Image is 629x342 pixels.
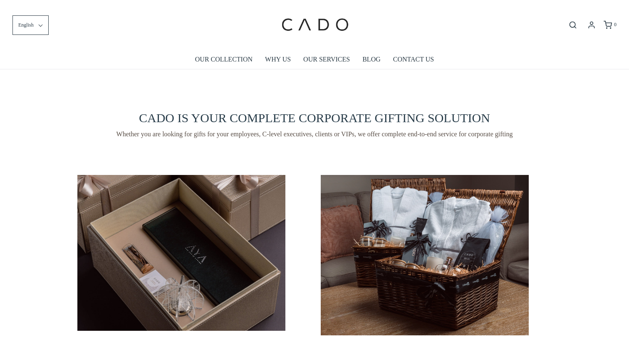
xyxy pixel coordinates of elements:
[565,20,580,30] button: Open search bar
[393,50,434,69] a: CONTACT US
[18,21,34,29] span: English
[362,50,381,69] a: BLOG
[303,50,350,69] a: OUR SERVICES
[614,22,617,27] span: 0
[77,129,552,139] span: Whether you are looking for gifts for your employees, C-level executives, clients or VIPs, we off...
[321,175,529,335] img: cadogiftinglinkedin--_fja4920v111657355121460-1657819515119.jpg
[77,175,285,331] img: vancleef_fja5190v111657354892119-1-1657819375419.jpg
[195,50,253,69] a: OUR COLLECTION
[603,21,617,29] a: 0
[279,6,350,44] img: cadogifting
[139,111,490,125] span: CADO IS YOUR COMPLETE CORPORATE GIFTING SOLUTION
[12,15,49,35] button: English
[265,50,291,69] a: WHY US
